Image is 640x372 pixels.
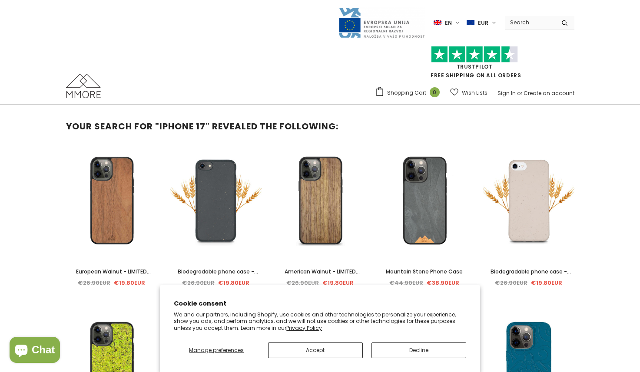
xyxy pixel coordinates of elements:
span: Mountain Stone Phone Case [386,268,463,275]
span: en [445,19,452,27]
span: €19.80EUR [531,279,562,287]
span: revealed the following: [212,120,338,132]
img: i-lang-1.png [434,19,441,26]
input: Search Site [505,16,555,29]
button: Manage preferences [174,342,259,358]
a: Sign In [497,89,516,97]
span: FREE SHIPPING ON ALL ORDERS [375,50,574,79]
span: 0 [430,87,440,97]
span: €26.90EUR [78,279,110,287]
span: Manage preferences [189,346,244,354]
button: Decline [371,342,466,358]
span: or [517,89,522,97]
span: €38.90EUR [427,279,459,287]
span: €44.90EUR [389,279,423,287]
img: Javni Razpis [338,7,425,39]
span: €26.90EUR [495,279,527,287]
h2: Cookie consent [174,299,466,308]
span: €19.80EUR [322,279,354,287]
span: €19.80EUR [218,279,249,287]
a: Mountain Stone Phone Case [379,267,470,277]
a: Javni Razpis [338,19,425,26]
a: Trustpilot [457,63,493,70]
span: American Walnut - LIMITED EDITION [285,268,360,285]
span: Your search for [66,120,153,132]
button: Accept [268,342,363,358]
img: MMORE Cases [66,74,101,98]
a: European Walnut - LIMITED EDITION [66,267,157,277]
a: Shopping Cart 0 [375,86,444,99]
span: Shopping Cart [387,89,426,97]
a: Biodegradable phone case - Natural White [483,267,574,277]
img: Trust Pilot Stars [431,46,518,63]
span: €19.80EUR [114,279,145,287]
a: American Walnut - LIMITED EDITION [275,267,366,277]
inbox-online-store-chat: Shopify online store chat [7,337,63,365]
span: €26.90EUR [286,279,319,287]
strong: "iphone 17" [155,120,210,132]
span: Biodegradable phone case - Natural White [491,268,571,285]
a: Biodegradable phone case - Black [170,267,262,277]
span: €26.90EUR [182,279,215,287]
a: Create an account [524,89,574,97]
span: European Walnut - LIMITED EDITION [76,268,151,285]
a: Privacy Policy [286,324,322,332]
span: Biodegradable phone case - Black [178,268,258,285]
p: We and our partners, including Shopify, use cookies and other technologies to personalize your ex... [174,311,466,332]
span: Wish Lists [462,89,487,97]
span: EUR [478,19,488,27]
a: Wish Lists [450,85,487,100]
